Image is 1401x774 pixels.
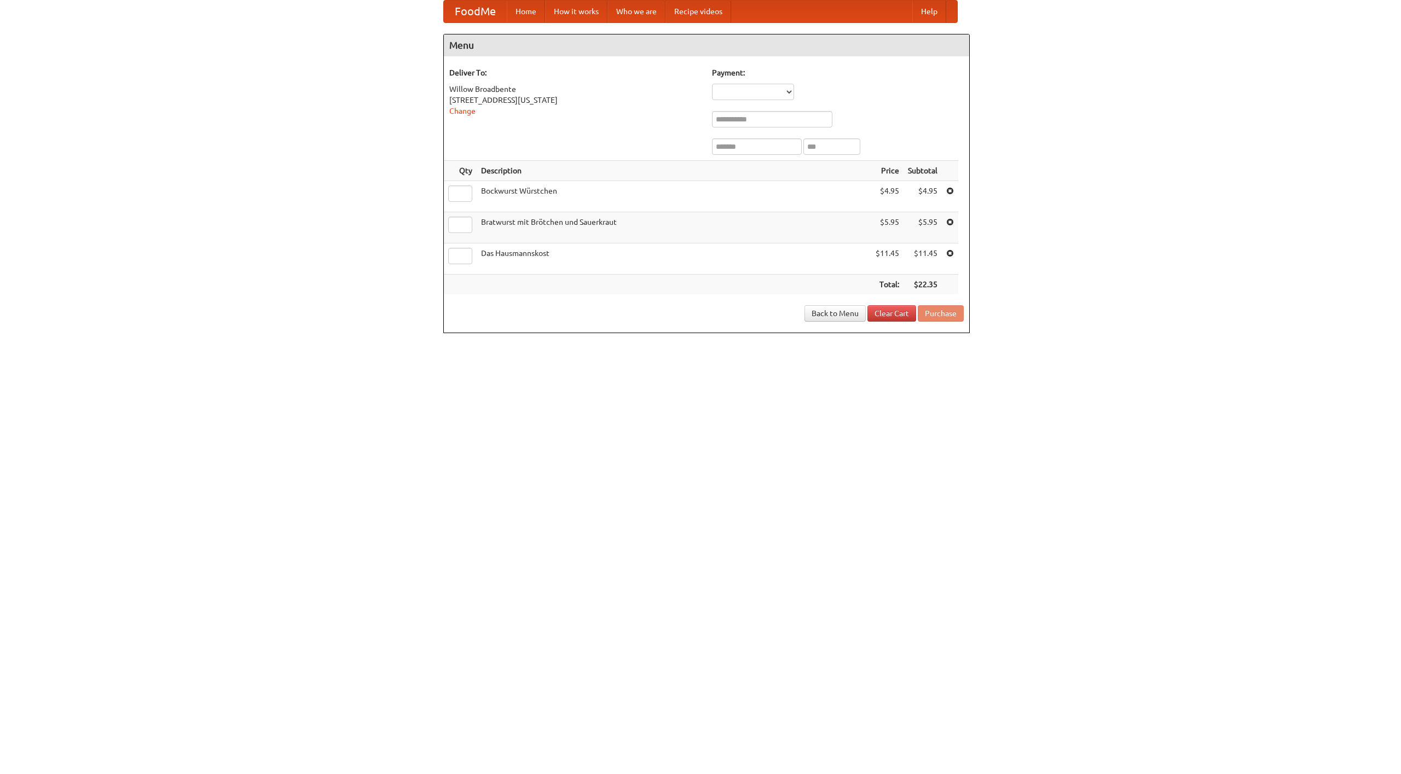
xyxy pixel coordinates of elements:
[444,161,477,181] th: Qty
[871,243,904,275] td: $11.45
[444,1,507,22] a: FoodMe
[449,84,701,95] div: Willow Broadbente
[477,181,871,212] td: Bockwurst Würstchen
[871,212,904,243] td: $5.95
[867,305,916,322] a: Clear Cart
[477,161,871,181] th: Description
[904,243,942,275] td: $11.45
[449,67,701,78] h5: Deliver To:
[904,161,942,181] th: Subtotal
[918,305,964,322] button: Purchase
[871,161,904,181] th: Price
[444,34,969,56] h4: Menu
[871,275,904,295] th: Total:
[904,181,942,212] td: $4.95
[904,275,942,295] th: $22.35
[665,1,731,22] a: Recipe videos
[607,1,665,22] a: Who we are
[507,1,545,22] a: Home
[477,243,871,275] td: Das Hausmannskost
[904,212,942,243] td: $5.95
[871,181,904,212] td: $4.95
[545,1,607,22] a: How it works
[449,107,476,115] a: Change
[712,67,964,78] h5: Payment:
[477,212,871,243] td: Bratwurst mit Brötchen und Sauerkraut
[449,95,701,106] div: [STREET_ADDRESS][US_STATE]
[912,1,946,22] a: Help
[804,305,866,322] a: Back to Menu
